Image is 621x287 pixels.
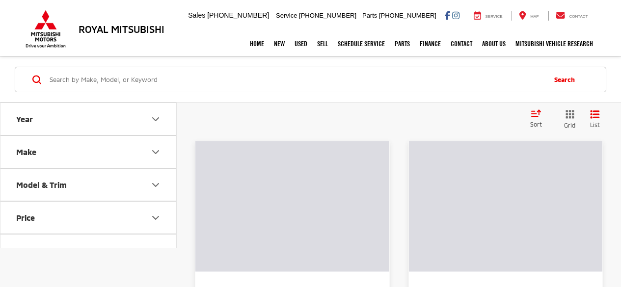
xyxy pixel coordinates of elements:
[564,121,575,130] span: Grid
[544,67,589,92] button: Search
[16,147,36,157] div: Make
[49,68,544,91] input: Search by Make, Model, or Keyword
[24,10,68,48] img: Mitsubishi
[486,14,503,19] span: Service
[511,31,598,56] a: Mitsubishi Vehicle Research
[446,31,477,56] a: Contact
[333,31,390,56] a: Schedule Service: Opens in a new tab
[569,14,588,19] span: Contact
[150,113,162,125] div: Year
[583,109,607,130] button: List View
[312,31,333,56] a: Sell
[150,212,162,224] div: Price
[207,11,269,19] span: [PHONE_NUMBER]
[16,114,33,124] div: Year
[553,109,583,130] button: Grid View
[290,31,312,56] a: Used
[269,31,290,56] a: New
[0,136,177,168] button: MakeMake
[415,31,446,56] a: Finance
[452,11,459,19] a: Instagram: Click to visit our Instagram page
[477,31,511,56] a: About Us
[512,11,546,21] a: Map
[150,179,162,191] div: Model & Trim
[16,246,46,255] div: Mileage
[525,109,553,129] button: Select sort value
[299,12,356,19] span: [PHONE_NUMBER]
[16,213,35,222] div: Price
[362,12,377,19] span: Parts
[548,11,595,21] a: Contact
[79,24,164,34] h3: Royal Mitsubishi
[590,121,600,129] span: List
[530,121,542,128] span: Sort
[0,103,177,135] button: YearYear
[16,180,67,189] div: Model & Trim
[530,14,539,19] span: Map
[0,202,177,234] button: PricePrice
[466,11,510,21] a: Service
[150,146,162,158] div: Make
[0,169,177,201] button: Model & TrimModel & Trim
[188,11,205,19] span: Sales
[390,31,415,56] a: Parts: Opens in a new tab
[150,245,162,257] div: Mileage
[276,12,297,19] span: Service
[379,12,436,19] span: [PHONE_NUMBER]
[0,235,177,266] button: MileageMileage
[445,11,450,19] a: Facebook: Click to visit our Facebook page
[245,31,269,56] a: Home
